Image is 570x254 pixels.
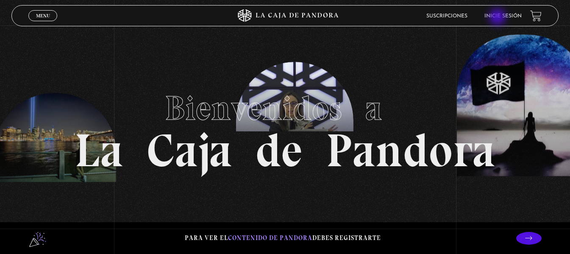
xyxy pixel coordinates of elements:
span: Cerrar [33,20,53,26]
a: Suscripciones [426,14,467,19]
span: contenido de Pandora [228,234,312,242]
a: Inicie sesión [484,14,522,19]
span: Menu [36,13,50,18]
h1: La Caja de Pandora [75,81,495,174]
a: View your shopping cart [530,10,542,21]
span: Bienvenidos a [165,88,406,128]
p: Para ver el debes registrarte [185,232,381,244]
